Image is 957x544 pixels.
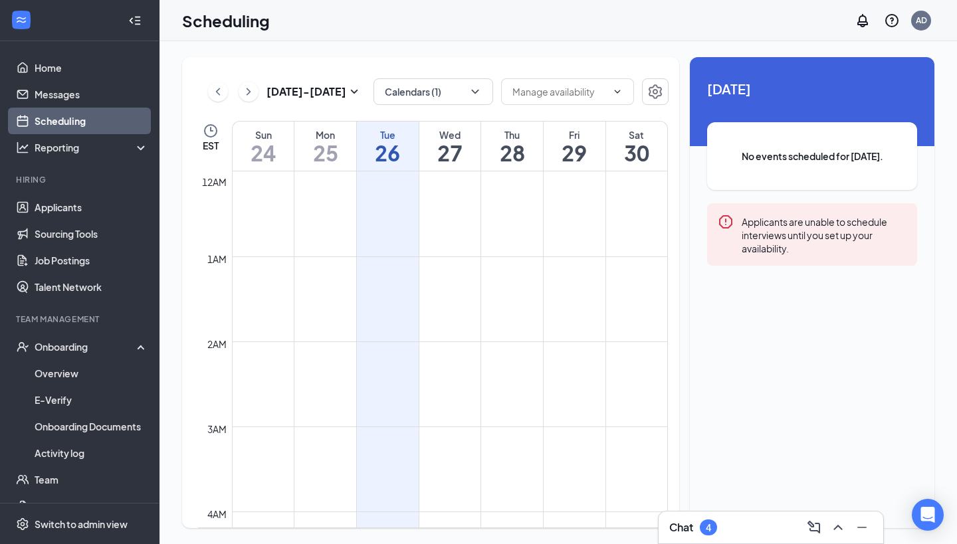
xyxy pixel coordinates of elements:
a: August 25, 2025 [294,122,356,171]
a: Messages [35,81,148,108]
div: 12am [199,175,229,189]
h3: Chat [669,520,693,535]
svg: UserCheck [16,340,29,353]
svg: ChevronLeft [211,84,225,100]
svg: Analysis [16,141,29,154]
a: Talent Network [35,274,148,300]
a: Activity log [35,440,148,466]
h1: 25 [294,141,356,164]
div: 4 [706,522,711,533]
div: Switch to admin view [35,517,128,531]
div: Wed [419,128,481,141]
svg: Collapse [128,14,142,27]
div: Reporting [35,141,149,154]
svg: ComposeMessage [806,519,822,535]
svg: QuestionInfo [884,13,900,29]
h1: 30 [606,141,667,164]
svg: ChevronDown [612,86,623,97]
h1: 28 [481,141,543,164]
a: Team [35,466,148,493]
div: 2am [205,337,229,351]
a: August 29, 2025 [544,122,605,171]
h1: 29 [544,141,605,164]
div: Mon [294,128,356,141]
svg: Notifications [855,13,871,29]
div: Onboarding [35,340,137,353]
svg: ChevronRight [242,84,255,100]
div: Fri [544,128,605,141]
span: [DATE] [707,78,917,99]
a: August 27, 2025 [419,122,481,171]
button: Settings [642,78,669,105]
svg: Minimize [854,519,870,535]
button: Calendars (1)ChevronDown [373,78,493,105]
div: Sun [233,128,294,141]
a: Job Postings [35,247,148,274]
div: Team Management [16,314,146,325]
a: Applicants [35,194,148,221]
div: Hiring [16,174,146,185]
div: AD [916,15,927,26]
a: Sourcing Tools [35,221,148,247]
a: Documents [35,493,148,519]
a: E-Verify [35,387,148,413]
a: August 26, 2025 [357,122,419,171]
input: Manage availability [512,84,607,99]
div: Tue [357,128,419,141]
button: Minimize [851,517,873,538]
svg: Error [718,214,734,230]
svg: ChevronDown [469,85,482,98]
a: Onboarding Documents [35,413,148,440]
span: No events scheduled for [DATE]. [734,149,891,163]
button: ChevronUp [827,517,849,538]
svg: Clock [203,123,219,139]
svg: Settings [647,84,663,100]
a: August 24, 2025 [233,122,294,171]
svg: WorkstreamLogo [15,13,28,27]
a: Overview [35,360,148,387]
div: Thu [481,128,543,141]
h1: 27 [419,141,481,164]
button: ChevronRight [239,82,259,102]
a: August 28, 2025 [481,122,543,171]
svg: SmallChevronDown [346,84,362,100]
div: Applicants are unable to schedule interviews until you set up your availability. [742,214,906,255]
a: Scheduling [35,108,148,134]
a: August 30, 2025 [606,122,667,171]
button: ChevronLeft [208,82,228,102]
button: ComposeMessage [803,517,825,538]
div: 3am [205,422,229,436]
span: EST [203,139,219,152]
h1: 26 [357,141,419,164]
svg: Settings [16,517,29,531]
div: Open Intercom Messenger [912,499,944,531]
h1: Scheduling [182,9,270,32]
div: Sat [606,128,667,141]
svg: ChevronUp [830,519,846,535]
h1: 24 [233,141,294,164]
h3: [DATE] - [DATE] [266,84,346,99]
a: Home [35,54,148,81]
div: 1am [205,252,229,266]
div: 4am [205,507,229,521]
